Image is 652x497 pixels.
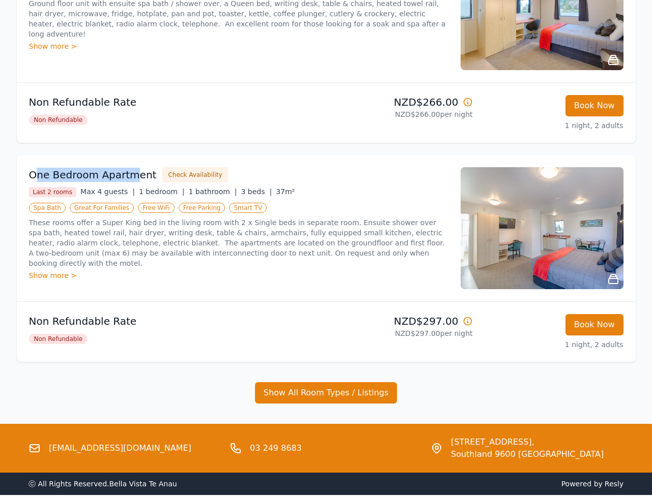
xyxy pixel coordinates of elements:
[451,448,604,460] span: Southland 9600 [GEOGRAPHIC_DATA]
[29,203,66,213] span: Spa Bath
[139,188,185,196] span: 1 bedroom |
[241,188,272,196] span: 3 beds |
[481,339,623,350] p: 1 night, 2 adults
[29,480,177,488] span: ⓒ All Rights Reserved. Bella Vista Te Anau
[330,109,473,119] p: NZD$266.00 per night
[250,442,302,454] a: 03 249 8683
[29,218,448,268] p: These rooms offer a Super King bed in the living room with 2 x Single beds in separate room. Ensu...
[605,480,623,488] a: Resly
[29,270,448,281] div: Show more >
[162,167,228,182] button: Check Availability
[29,95,322,109] p: Non Refundable Rate
[255,382,398,403] button: Show All Room Types / Listings
[330,328,473,338] p: NZD$297.00 per night
[29,314,322,328] p: Non Refundable Rate
[29,41,448,51] div: Show more >
[330,479,624,489] span: Powered by
[481,120,623,131] p: 1 night, 2 adults
[49,442,191,454] a: [EMAIL_ADDRESS][DOMAIN_NAME]
[330,95,473,109] p: NZD$266.00
[565,314,623,335] button: Book Now
[29,187,77,197] span: Last 2 rooms
[29,334,88,344] span: Non Refundable
[451,436,604,448] span: [STREET_ADDRESS],
[276,188,295,196] span: 37m²
[565,95,623,116] button: Book Now
[80,188,135,196] span: Max 4 guests |
[138,203,175,213] span: Free WiFi
[70,203,134,213] span: Great For Families
[179,203,225,213] span: Free Parking
[29,168,157,182] h3: One Bedroom Apartment
[330,314,473,328] p: NZD$297.00
[29,115,88,125] span: Non Refundable
[188,188,237,196] span: 1 bathroom |
[229,203,267,213] span: Smart TV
